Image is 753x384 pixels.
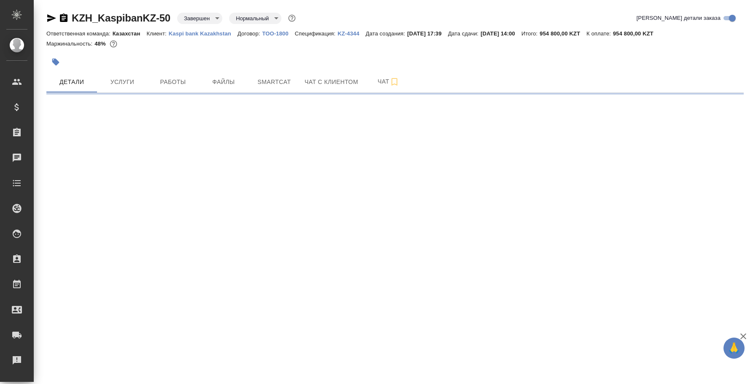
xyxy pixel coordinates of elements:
[295,30,337,37] p: Спецификация:
[389,77,399,87] svg: Подписаться
[108,38,119,49] button: 445500.00 KZT;
[51,77,92,87] span: Детали
[254,77,294,87] span: Smartcat
[586,30,613,37] p: К оплате:
[46,13,57,23] button: Скопировать ссылку для ЯМессенджера
[177,13,222,24] div: Завершен
[407,30,448,37] p: [DATE] 17:39
[637,14,721,22] span: [PERSON_NAME] детали заказа
[169,30,238,37] a: Kaspi bank Kazakhstan
[727,339,741,357] span: 🙏
[146,30,168,37] p: Клиент:
[305,77,358,87] span: Чат с клиентом
[262,30,295,37] a: ТОО-1800
[46,30,113,37] p: Ответственная команда:
[366,30,407,37] p: Дата создания:
[480,30,521,37] p: [DATE] 14:00
[229,13,281,24] div: Завершен
[72,12,170,24] a: KZH_KaspibanKZ-50
[46,53,65,71] button: Добавить тэг
[613,30,660,37] p: 954 800,00 KZT
[337,30,366,37] a: KZ-4344
[203,77,244,87] span: Файлы
[448,30,480,37] p: Дата сдачи:
[181,15,212,22] button: Завершен
[233,15,271,22] button: Нормальный
[521,30,540,37] p: Итого:
[368,76,409,87] span: Чат
[46,41,94,47] p: Маржинальность:
[94,41,108,47] p: 48%
[102,77,143,87] span: Услуги
[59,13,69,23] button: Скопировать ссылку
[238,30,262,37] p: Договор:
[723,338,745,359] button: 🙏
[153,77,193,87] span: Работы
[540,30,586,37] p: 954 800,00 KZT
[113,30,147,37] p: Казахстан
[286,13,297,24] button: Доп статусы указывают на важность/срочность заказа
